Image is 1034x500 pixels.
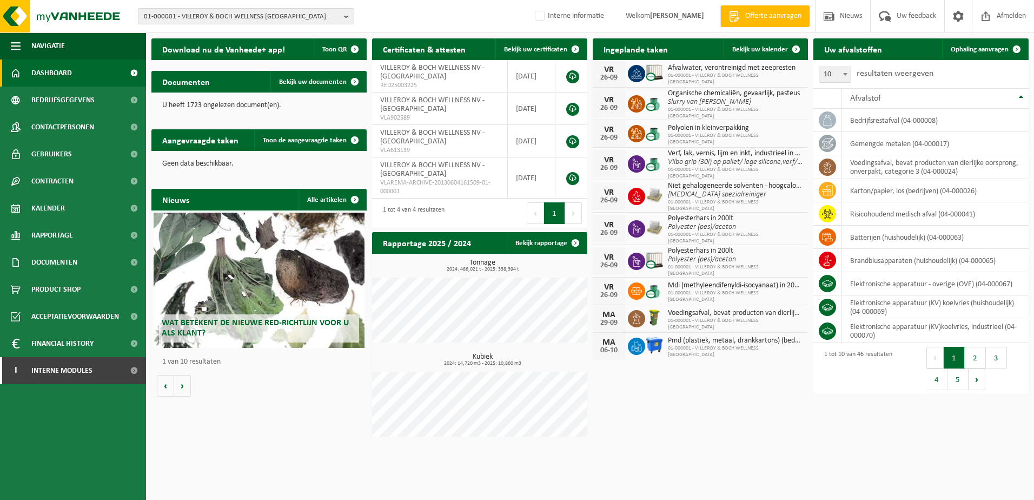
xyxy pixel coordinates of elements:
p: Geen data beschikbaar. [162,160,356,168]
span: Polyesterhars in 200lt [668,247,803,255]
span: 2024: 486,021 t - 2025: 338,394 t [377,267,587,272]
span: Ophaling aanvragen [951,46,1009,53]
span: Rapportage [31,222,73,249]
td: elektronische apparatuur (KV)koelvries, industrieel (04-000070) [842,319,1029,343]
h2: Aangevraagde taken [151,129,249,150]
span: VLA613139 [380,146,499,155]
a: Bekijk rapportage [507,232,586,254]
span: Bekijk uw certificaten [504,46,567,53]
div: VR [598,188,620,197]
span: Documenten [31,249,77,276]
img: PB-OT-0200-CU [645,123,664,142]
span: Toon QR [322,46,347,53]
span: Wat betekent de nieuwe RED-richtlijn voor u als klant? [162,319,349,338]
img: LP-PA-00000-WDN-11 [645,219,664,237]
div: 26-09 [598,197,620,205]
span: 01-000001 - VILLEROY & BOCH WELLNESS [GEOGRAPHIC_DATA] [668,264,803,277]
div: MA [598,338,620,347]
img: WB-1100-HPE-BE-01 [645,336,664,354]
div: VR [598,126,620,134]
span: Acceptatievoorwaarden [31,303,119,330]
div: 26-09 [598,262,620,269]
div: VR [598,221,620,229]
td: voedingsafval, bevat producten van dierlijke oorsprong, onverpakt, categorie 3 (04-000024) [842,155,1029,179]
span: 01-000001 - VILLEROY & BOCH WELLNESS [GEOGRAPHIC_DATA] [144,9,340,25]
td: [DATE] [508,125,555,157]
span: Navigatie [31,32,65,60]
span: 01-000001 - VILLEROY & BOCH WELLNESS [GEOGRAPHIC_DATA] [668,199,803,212]
span: Afvalwater, verontreinigd met zeepresten [668,64,803,73]
span: 01-000001 - VILLEROY & BOCH WELLNESS [GEOGRAPHIC_DATA] [668,232,803,245]
span: VILLEROY & BOCH WELLNESS NV - [GEOGRAPHIC_DATA] [380,161,485,178]
button: 1 [944,347,965,369]
span: Bekijk uw documenten [279,78,347,85]
img: PB-OT-0200-CU [645,94,664,112]
td: brandblusapparaten (huishoudelijk) (04-000065) [842,249,1029,272]
h2: Rapportage 2025 / 2024 [372,232,482,253]
span: Bedrijfsgegevens [31,87,95,114]
td: batterijen (huishoudelijk) (04-000063) [842,226,1029,249]
span: 10 [819,67,851,83]
img: LP-PA-00000-WDN-11 [645,186,664,205]
label: resultaten weergeven [857,69,933,78]
a: Bekijk uw certificaten [495,38,586,60]
td: [DATE] [508,60,555,93]
span: Afvalstof [850,94,881,103]
span: 01-000001 - VILLEROY & BOCH WELLNESS [GEOGRAPHIC_DATA] [668,290,803,303]
span: Verf, lak, vernis, lijm en inkt, industrieel in kleinverpakking [668,149,803,158]
h2: Certificaten & attesten [372,38,476,60]
span: VLA902589 [380,114,499,122]
div: VR [598,96,620,104]
span: 01-000001 - VILLEROY & BOCH WELLNESS [GEOGRAPHIC_DATA] [668,133,803,146]
button: Next [565,202,582,224]
a: Wat betekent de nieuwe RED-richtlijn voor u als klant? [154,213,364,348]
span: Bekijk uw kalender [732,46,788,53]
button: Vorige [157,375,174,397]
span: Organische chemicaliën, gevaarlijk, pasteus [668,89,803,98]
a: Alle artikelen [299,189,366,210]
span: Contactpersonen [31,114,94,141]
span: Polyolen in kleinverpakking [668,124,803,133]
div: MA [598,311,620,319]
div: 29-09 [598,319,620,327]
div: VR [598,65,620,74]
td: gemengde metalen (04-000017) [842,132,1029,155]
span: I [11,357,21,384]
button: 3 [986,347,1007,369]
img: PB-OT-0200-CU [645,281,664,299]
span: Financial History [31,330,94,357]
button: 4 [926,369,947,390]
a: Bekijk uw documenten [270,71,366,93]
h3: Tonnage [377,259,587,272]
span: VILLEROY & BOCH WELLNESS NV - [GEOGRAPHIC_DATA] [380,129,485,146]
img: PB-IC-CU [645,63,664,82]
span: Dashboard [31,60,72,87]
span: 01-000001 - VILLEROY & BOCH WELLNESS [GEOGRAPHIC_DATA] [668,318,803,331]
a: Bekijk uw kalender [724,38,807,60]
h2: Uw afvalstoffen [813,38,893,60]
td: [DATE] [508,157,555,199]
td: karton/papier, los (bedrijven) (04-000026) [842,179,1029,202]
div: 26-09 [598,229,620,237]
span: 01-000001 - VILLEROY & BOCH WELLNESS [GEOGRAPHIC_DATA] [668,73,803,85]
h2: Download nu de Vanheede+ app! [151,38,296,60]
label: Interne informatie [533,8,604,24]
img: WB-0060-HPE-GN-50 [645,308,664,327]
button: 01-000001 - VILLEROY & BOCH WELLNESS [GEOGRAPHIC_DATA] [138,8,354,24]
button: Volgende [174,375,191,397]
div: 1 tot 10 van 46 resultaten [819,346,892,391]
img: PB-IC-CU [645,251,664,269]
td: elektronische apparatuur (KV) koelvries (huishoudelijk) (04-000069) [842,295,1029,319]
i: [MEDICAL_DATA] spezialreiniger [668,190,766,199]
span: Gebruikers [31,141,72,168]
button: Toon QR [314,38,366,60]
span: VILLEROY & BOCH WELLNESS NV - [GEOGRAPHIC_DATA] [380,64,485,81]
span: Voedingsafval, bevat producten van dierlijke oorsprong, onverpakt, categorie 3 [668,309,803,318]
span: 01-000001 - VILLEROY & BOCH WELLNESS [GEOGRAPHIC_DATA] [668,167,803,180]
i: Slurry van [PERSON_NAME] [668,98,751,106]
span: 2024: 14,720 m3 - 2025: 10,860 m3 [377,361,587,366]
div: VR [598,253,620,262]
td: [DATE] [508,93,555,125]
span: Kalender [31,195,65,222]
div: VR [598,156,620,165]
